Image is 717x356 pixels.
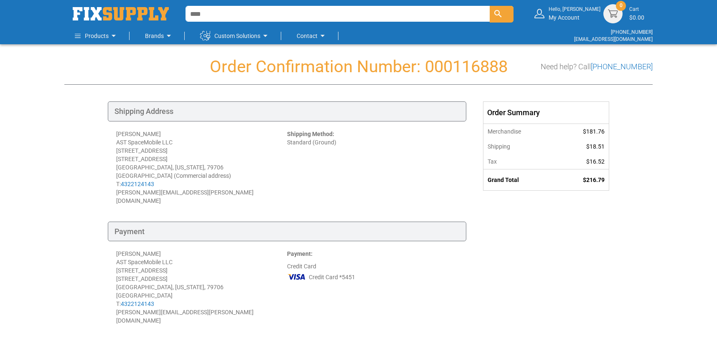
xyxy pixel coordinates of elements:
div: Standard (Ground) [287,130,458,205]
a: 4322124143 [121,181,154,187]
strong: Shipping Method: [287,131,334,137]
small: Cart [629,6,644,13]
div: [PERSON_NAME] AST SpaceMobile LLC [STREET_ADDRESS] [STREET_ADDRESS] [GEOGRAPHIC_DATA], [US_STATE]... [116,130,287,205]
small: Hello, [PERSON_NAME] [549,6,600,13]
span: $181.76 [583,128,605,135]
a: Contact [297,28,328,44]
img: Fix Industrial Supply [73,7,169,20]
div: Order Summary [483,102,609,124]
span: Credit Card *5451 [309,273,355,281]
a: [PHONE_NUMBER] [591,62,653,71]
th: Shipping [483,139,556,154]
a: [EMAIL_ADDRESS][DOMAIN_NAME] [574,36,653,42]
h3: Need help? Call [541,63,653,71]
a: 4322124143 [121,300,154,307]
th: Merchandise [483,124,556,139]
div: Shipping Address [108,101,466,121]
strong: Payment: [287,250,313,257]
span: $0.00 [629,14,644,21]
div: Payment [108,222,466,242]
th: Tax [483,154,556,169]
a: [PHONE_NUMBER] [611,29,653,35]
h1: Order Confirmation Number: 000116888 [64,58,653,76]
div: [PERSON_NAME] AST SpaceMobile LLC [STREET_ADDRESS] [STREET_ADDRESS] [GEOGRAPHIC_DATA], [US_STATE]... [116,250,287,325]
a: store logo [73,7,169,20]
div: Credit Card [287,250,458,325]
span: 0 [620,2,623,9]
div: My Account [549,6,600,21]
span: $18.51 [586,143,605,150]
a: Brands [145,28,174,44]
a: Custom Solutions [200,28,270,44]
a: Products [75,28,119,44]
span: $16.52 [586,158,605,165]
strong: Grand Total [488,177,519,183]
span: $216.79 [583,177,605,183]
img: VI [287,270,306,283]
